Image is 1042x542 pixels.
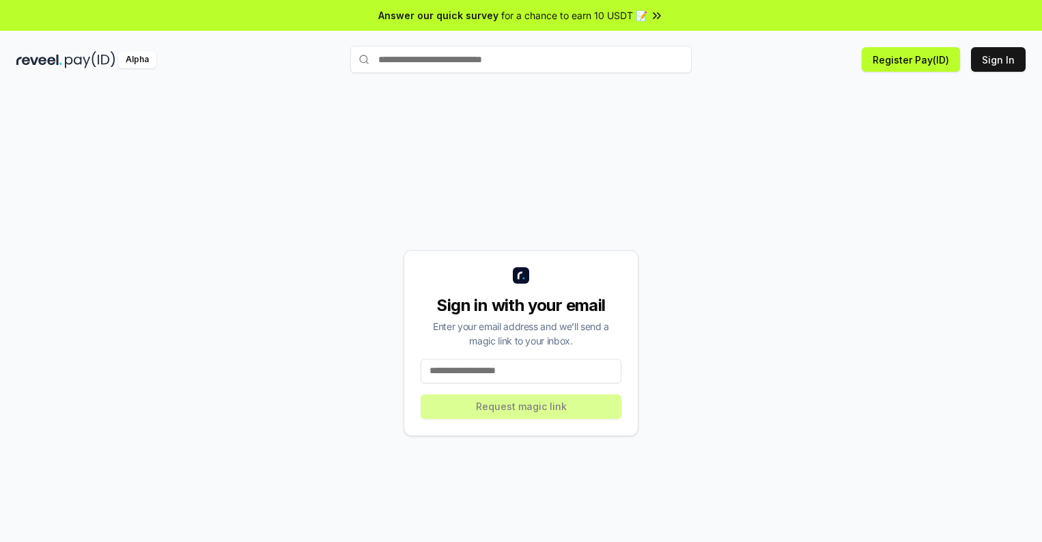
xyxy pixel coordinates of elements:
button: Sign In [971,47,1026,72]
div: Sign in with your email [421,295,621,316]
div: Enter your email address and we’ll send a magic link to your inbox. [421,319,621,348]
button: Register Pay(ID) [862,47,960,72]
span: for a chance to earn 10 USDT 📝 [501,8,647,23]
span: Answer our quick survey [378,8,498,23]
div: Alpha [118,51,156,68]
img: logo_small [513,267,529,284]
img: pay_id [65,51,115,68]
img: reveel_dark [16,51,62,68]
